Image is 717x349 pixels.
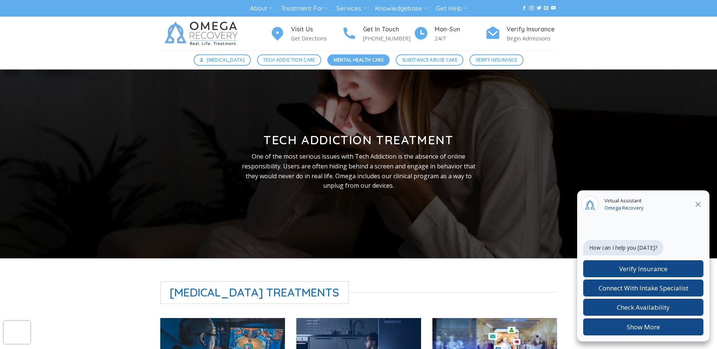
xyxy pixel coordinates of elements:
[506,25,557,34] h4: Verify Insurance
[435,25,485,34] h4: Mon-Sun
[476,56,517,63] span: Verify Insurance
[327,54,390,66] a: Mental Health Care
[469,54,523,66] a: Verify Insurance
[375,2,427,15] a: Knowledgebase
[485,25,557,43] a: Verify Insurance Begin Admissions
[506,34,557,43] p: Begin Admissions
[336,2,366,15] a: Services
[544,6,548,11] a: Send us an email
[402,56,457,63] span: Substance Abuse Care
[160,17,245,51] img: Omega Recovery
[270,25,342,43] a: Visit Us Get Directions
[263,56,315,63] span: Tech Addiction Care
[435,34,485,43] p: 24/7
[396,54,463,66] a: Substance Abuse Care
[194,54,251,66] a: [MEDICAL_DATA]
[263,132,453,147] strong: Tech Addiction Treatment
[537,6,541,11] a: Follow on Twitter
[250,2,272,15] a: About
[342,25,413,43] a: Get In Touch [PHONE_NUMBER]
[236,152,481,190] p: One of the most serious issues with Tech Addiction is the absence of online responsibility. Users...
[522,6,527,11] a: Follow on Facebook
[281,2,328,15] a: Treatment For
[291,34,342,43] p: Get Directions
[363,25,413,34] h4: Get In Touch
[160,281,349,304] span: [MEDICAL_DATA] Treatments
[436,2,467,15] a: Get Help
[551,6,556,11] a: Follow on YouTube
[207,56,245,63] span: [MEDICAL_DATA]
[363,34,413,43] p: [PHONE_NUMBER]
[291,25,342,34] h4: Visit Us
[257,54,322,66] a: Tech Addiction Care
[529,6,534,11] a: Follow on Instagram
[334,56,384,63] span: Mental Health Care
